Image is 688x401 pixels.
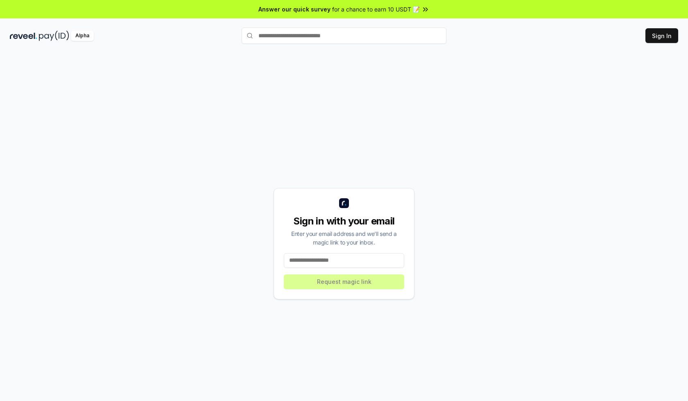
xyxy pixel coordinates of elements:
[39,31,69,41] img: pay_id
[645,28,678,43] button: Sign In
[332,5,420,14] span: for a chance to earn 10 USDT 📝
[10,31,37,41] img: reveel_dark
[339,198,349,208] img: logo_small
[284,229,404,247] div: Enter your email address and we’ll send a magic link to your inbox.
[71,31,94,41] div: Alpha
[284,215,404,228] div: Sign in with your email
[258,5,330,14] span: Answer our quick survey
